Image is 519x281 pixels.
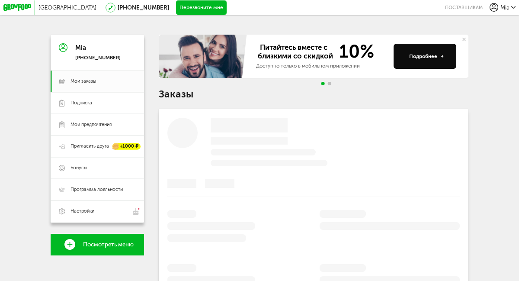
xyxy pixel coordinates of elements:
[51,114,144,136] a: Мои предпочтения
[176,0,227,15] button: Перезвоните мне
[75,44,121,52] div: Mia
[51,179,144,200] a: Программа лояльности
[51,71,144,92] a: Мои заказы
[51,157,144,179] a: Бонусы
[70,143,109,150] span: Пригласить друга
[70,78,96,85] span: Мои заказы
[159,90,469,99] h1: Заказы
[159,35,249,78] img: family-banner.579af9d.jpg
[51,200,144,223] a: Настройки
[328,82,331,85] span: Go to slide 2
[75,55,121,61] div: [PHONE_NUMBER]
[51,234,144,255] a: Посмотреть меню
[500,4,509,11] span: Mia
[409,53,444,60] div: Подробнее
[70,187,123,193] span: Программа лояльности
[335,43,374,61] span: 10%
[321,82,325,85] span: Go to slide 1
[256,62,388,70] div: Доступно только в мобильном приложении
[70,165,87,171] span: Бонусы
[256,43,335,61] span: Питайтесь вместе с близкими со скидкой
[394,44,456,69] button: Подробнее
[118,4,169,11] a: [PHONE_NUMBER]
[70,122,112,128] span: Мои предпочтения
[38,4,96,11] span: [GEOGRAPHIC_DATA]
[83,241,134,248] span: Посмотреть меню
[51,92,144,114] a: Подписка
[112,143,141,149] div: +1000 ₽
[51,136,144,157] a: Пригласить друга +1000 ₽
[70,100,92,107] span: Подписка
[70,208,94,215] span: Настройки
